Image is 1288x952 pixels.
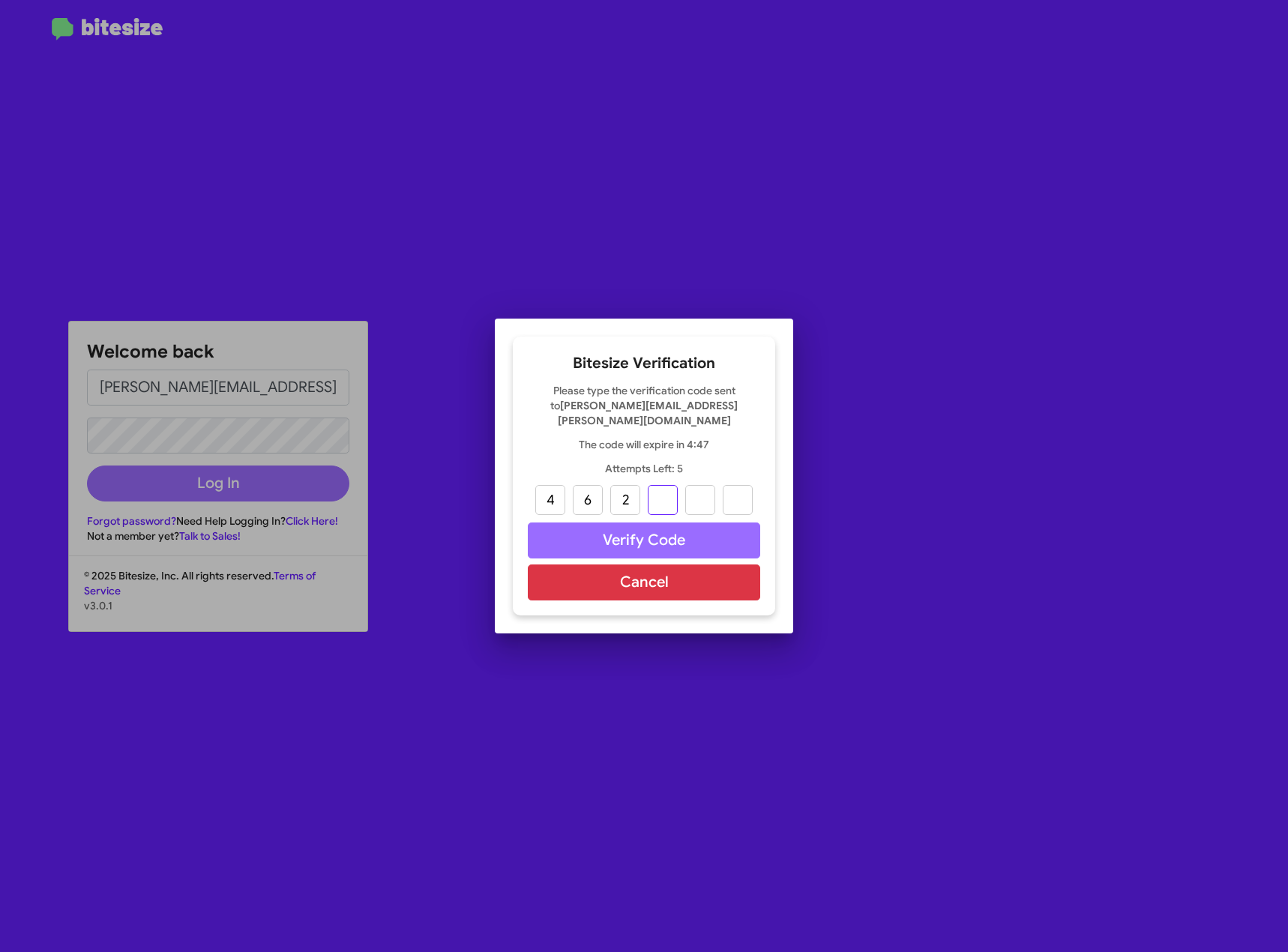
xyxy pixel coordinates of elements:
[528,461,760,476] p: Attempts Left: 5
[528,522,760,558] button: Verify Code
[558,399,738,427] strong: [PERSON_NAME][EMAIL_ADDRESS][PERSON_NAME][DOMAIN_NAME]
[528,437,760,452] p: The code will expire in 4:47
[528,352,760,376] h2: Bitesize Verification
[528,564,760,600] button: Cancel
[528,383,760,428] p: Please type the verification code sent to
